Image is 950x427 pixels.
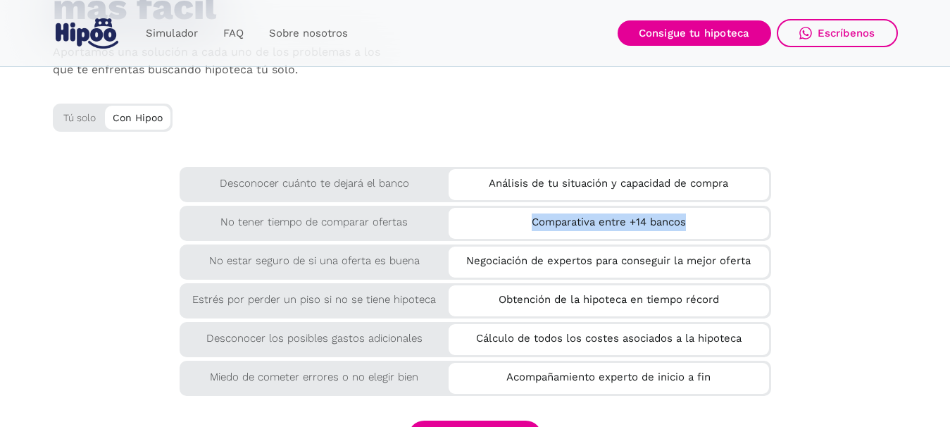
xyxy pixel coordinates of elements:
[180,322,449,347] div: Desconocer los posibles gastos adicionales
[180,206,449,231] div: No tener tiempo de comparar ofertas
[180,167,449,192] div: Desconocer cuánto te dejará el banco
[53,13,122,54] a: home
[449,247,769,270] div: Negociación de expertos para conseguir la mejor oferta
[449,285,769,309] div: Obtención de la hipoteca en tiempo récord
[180,245,449,270] div: No estar seguro de si una oferta es buena
[256,20,361,47] a: Sobre nosotros
[211,20,256,47] a: FAQ
[618,20,771,46] a: Consigue tu hipoteca
[105,106,170,127] div: Con Hipoo
[449,169,769,192] div: Análisis de tu situación y capacidad de compra
[777,19,898,47] a: Escríbenos
[180,361,449,386] div: Miedo de cometer errores o no elegir bien
[449,324,769,347] div: Cálculo de todos los costes asociados a la hipoteca
[180,283,449,309] div: Estrés por perder un piso si no se tiene hipoteca
[818,27,875,39] div: Escríbenos
[449,363,769,386] div: Acompañamiento experto de inicio a fin
[133,20,211,47] a: Simulador
[53,104,173,127] div: Tú solo
[449,208,769,231] div: Comparativa entre +14 bancos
